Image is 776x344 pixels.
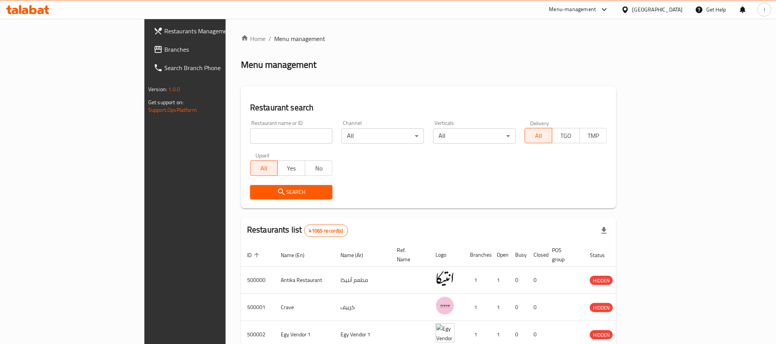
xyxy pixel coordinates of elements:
[429,243,464,267] th: Logo
[334,294,391,321] td: كرييف
[527,267,546,294] td: 0
[590,276,613,285] span: HIDDEN
[549,5,596,14] div: Menu-management
[247,251,262,260] span: ID
[304,224,348,237] div: Total records count
[250,185,332,199] button: Search
[555,130,576,141] span: TGO
[435,323,455,342] img: Egy Vendor 1
[491,294,509,321] td: 1
[583,130,604,141] span: TMP
[341,251,373,260] span: Name (Ar)
[464,243,491,267] th: Branches
[342,128,424,144] div: All
[147,40,274,59] a: Branches
[254,163,275,174] span: All
[527,243,546,267] th: Closed
[590,303,613,312] span: HIDDEN
[164,45,268,54] span: Branches
[464,267,491,294] td: 1
[256,187,326,197] span: Search
[491,267,509,294] td: 1
[509,243,527,267] th: Busy
[281,163,302,174] span: Yes
[305,161,332,176] button: No
[241,59,316,71] h2: Menu management
[250,161,278,176] button: All
[590,331,613,339] span: HIDDEN
[164,63,268,72] span: Search Branch Phone
[247,224,348,237] h2: Restaurants list
[147,59,274,77] a: Search Branch Phone
[305,227,348,234] span: 41065 record(s)
[632,5,683,14] div: [GEOGRAPHIC_DATA]
[148,105,197,115] a: Support.OpsPlatform
[275,294,334,321] td: Crave
[255,153,270,158] label: Upsell
[509,294,527,321] td: 0
[580,128,607,143] button: TMP
[525,128,552,143] button: All
[168,84,180,94] span: 1.0.0
[250,128,332,144] input: Search for restaurant name or ID..
[435,296,455,315] img: Crave
[595,221,613,240] div: Export file
[277,161,305,176] button: Yes
[397,246,420,264] span: Ref. Name
[491,243,509,267] th: Open
[308,163,329,174] span: No
[764,5,765,14] span: I
[509,267,527,294] td: 0
[552,246,575,264] span: POS group
[275,267,334,294] td: Antika Restaurant
[433,128,516,144] div: All
[241,34,616,43] nav: breadcrumb
[147,22,274,40] a: Restaurants Management
[281,251,314,260] span: Name (En)
[530,120,549,126] label: Delivery
[274,34,325,43] span: Menu management
[552,128,580,143] button: TGO
[590,251,615,260] span: Status
[334,267,391,294] td: مطعم أنتيكا
[435,269,455,288] img: Antika Restaurant
[164,26,268,36] span: Restaurants Management
[528,130,549,141] span: All
[148,84,167,94] span: Version:
[148,97,183,107] span: Get support on:
[527,294,546,321] td: 0
[464,294,491,321] td: 1
[250,102,607,113] h2: Restaurant search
